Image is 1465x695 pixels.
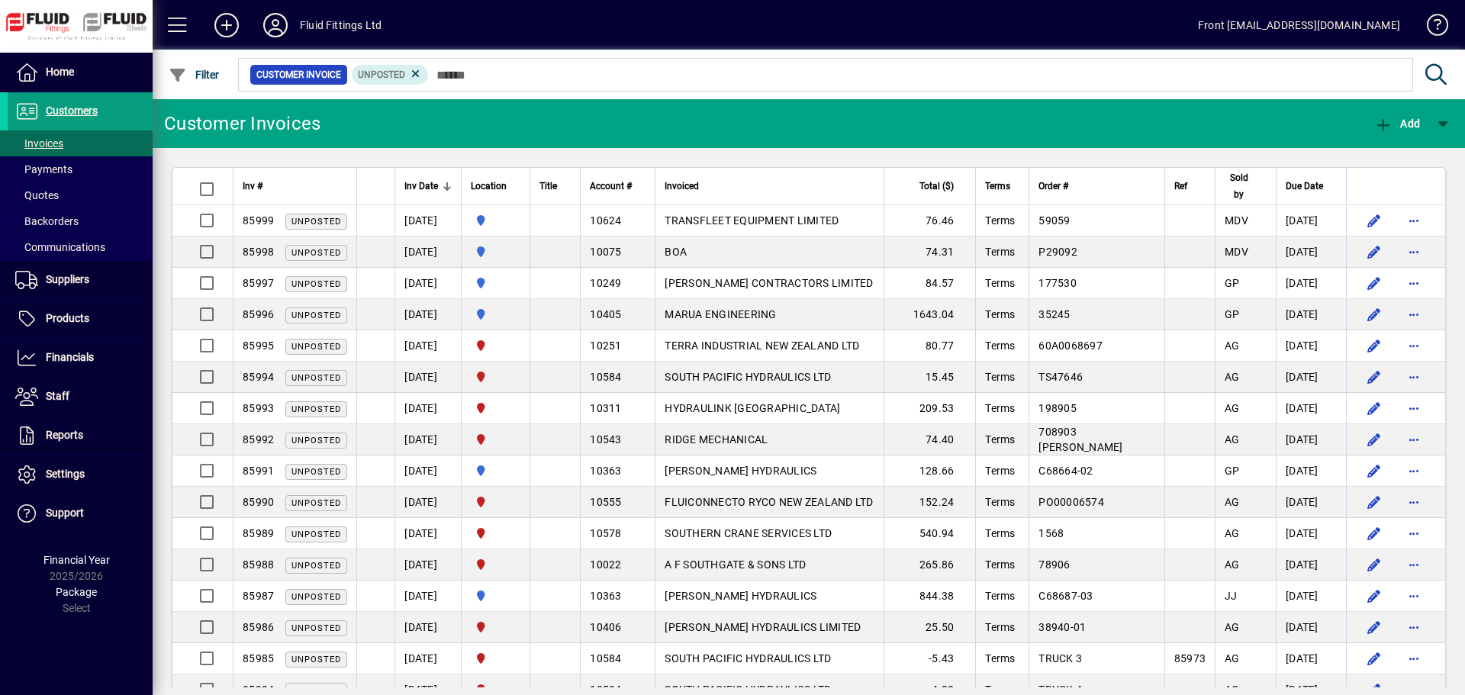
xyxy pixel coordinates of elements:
span: 85995 [243,339,274,352]
a: Communications [8,234,153,260]
button: More options [1402,240,1426,264]
span: 198905 [1038,402,1077,414]
span: 85994 [243,371,274,383]
button: Edit [1362,584,1386,608]
span: AG [1225,652,1240,664]
span: Unposted [291,436,341,446]
div: Ref [1174,178,1206,195]
td: 152.24 [884,487,975,518]
button: More options [1402,427,1426,452]
td: [DATE] [1276,643,1346,674]
button: Edit [1362,365,1386,389]
button: More options [1402,271,1426,295]
span: 1568 [1038,527,1064,539]
td: [DATE] [1276,393,1346,424]
span: 10555 [590,496,621,508]
td: [DATE] [1276,362,1346,393]
div: Inv Date [404,178,452,195]
button: More options [1402,302,1426,327]
span: JJ [1225,590,1238,602]
span: AUCKLAND [471,306,520,323]
span: GP [1225,465,1240,477]
button: More options [1402,521,1426,545]
span: 85990 [243,496,274,508]
span: Unposted [291,623,341,633]
td: [DATE] [1276,268,1346,299]
span: Terms [985,178,1010,195]
span: Terms [985,214,1015,227]
span: TS47646 [1038,371,1083,383]
td: 265.86 [884,549,975,581]
span: Due Date [1286,178,1323,195]
span: AUCKLAND [471,275,520,291]
span: 85993 [243,402,274,414]
span: 60A0068697 [1038,339,1103,352]
td: [DATE] [394,268,461,299]
span: 85996 [243,308,274,320]
div: Customer Invoices [164,111,320,136]
span: 10543 [590,433,621,446]
td: [DATE] [1276,487,1346,518]
span: AG [1225,621,1240,633]
span: AUCKLAND [471,243,520,260]
button: Edit [1362,490,1386,514]
button: Edit [1362,521,1386,545]
td: [DATE] [1276,581,1346,612]
div: Due Date [1286,178,1337,195]
span: [PERSON_NAME] CONTRACTORS LIMITED [665,277,873,289]
button: Edit [1362,459,1386,483]
td: 84.57 [884,268,975,299]
span: SOUTHERN CRANE SERVICES LTD [665,527,832,539]
a: Suppliers [8,261,153,299]
span: MDV [1225,214,1248,227]
span: 85987 [243,590,274,602]
button: Edit [1362,396,1386,420]
span: 10584 [590,371,621,383]
span: Unposted [291,592,341,602]
td: [DATE] [394,236,461,268]
span: 85985 [243,652,274,664]
span: 85998 [243,246,274,258]
span: Home [46,66,74,78]
span: Customer Invoice [256,67,341,82]
button: Add [1370,110,1424,137]
span: Support [46,507,84,519]
span: Terms [985,558,1015,571]
span: 85973 [1174,652,1206,664]
button: More options [1402,584,1426,608]
td: -5.43 [884,643,975,674]
span: TRUCK 3 [1038,652,1082,664]
div: Sold by [1225,169,1267,203]
span: FLUID FITTINGS CHRISTCHURCH [471,400,520,417]
span: Invoiced [665,178,699,195]
div: Account # [590,178,646,195]
span: AG [1225,527,1240,539]
span: GP [1225,277,1240,289]
span: Unposted [291,248,341,258]
span: AG [1225,402,1240,414]
td: [DATE] [1276,424,1346,455]
td: [DATE] [394,362,461,393]
span: 10406 [590,621,621,633]
div: Location [471,178,520,195]
span: Title [539,178,557,195]
td: [DATE] [394,581,461,612]
button: Profile [251,11,300,39]
span: 10405 [590,308,621,320]
span: FLUID FITTINGS CHRISTCHURCH [471,431,520,448]
span: [PERSON_NAME] HYDRAULICS [665,465,816,477]
td: [DATE] [394,424,461,455]
span: Suppliers [46,273,89,285]
span: BOA [665,246,687,258]
span: Unposted [291,342,341,352]
span: Unposted [291,467,341,477]
td: 209.53 [884,393,975,424]
span: Terms [985,277,1015,289]
span: Terms [985,621,1015,633]
a: Financials [8,339,153,377]
span: FLUID FITTINGS CHRISTCHURCH [471,368,520,385]
button: More options [1402,459,1426,483]
span: C68687-03 [1038,590,1093,602]
td: [DATE] [1276,299,1346,330]
td: [DATE] [394,612,461,643]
